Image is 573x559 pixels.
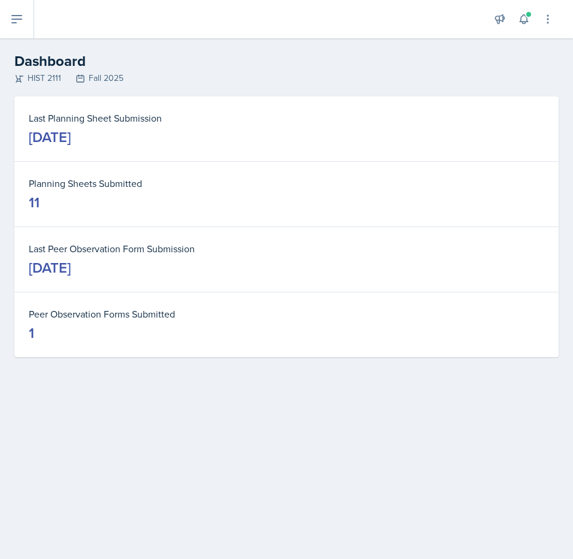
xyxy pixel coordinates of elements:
[29,176,544,191] dt: Planning Sheets Submitted
[29,193,40,212] div: 11
[29,128,71,147] div: [DATE]
[29,241,544,256] dt: Last Peer Observation Form Submission
[29,258,71,277] div: [DATE]
[29,324,34,343] div: 1
[14,72,559,84] div: HIST 2111 Fall 2025
[29,111,544,125] dt: Last Planning Sheet Submission
[29,307,544,321] dt: Peer Observation Forms Submitted
[14,50,559,72] h2: Dashboard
